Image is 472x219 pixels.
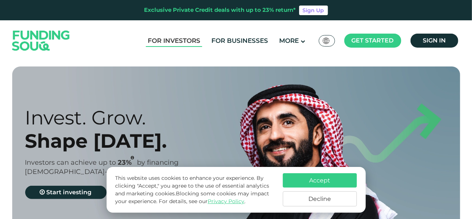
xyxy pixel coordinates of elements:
[283,191,357,206] button: Decline
[299,6,328,15] a: Sign Up
[411,34,458,48] a: Sign in
[208,198,244,205] a: Privacy Policy
[144,6,296,14] div: Exclusive Private Credit deals with up to 23% return*
[210,35,270,47] a: For Businesses
[283,173,357,188] button: Accept
[47,189,92,196] span: Start investing
[115,174,275,205] p: This website uses cookies to enhance your experience. By clicking "Accept," you agree to the use ...
[25,186,107,199] a: Start investing
[159,198,245,205] span: For details, see our .
[323,38,329,44] img: SA Flag
[25,158,116,167] span: Investors can achieve up to
[131,156,134,160] i: 23% IRR (expected) ~ 15% Net yield (expected)
[146,35,202,47] a: For Investors
[118,158,137,167] span: 23%
[25,106,249,129] div: Invest. Grow.
[25,129,249,153] div: Shape [DATE].
[25,158,182,176] span: by financing [DEMOGRAPHIC_DATA]-compliant businesses.
[423,37,446,44] span: Sign in
[5,22,77,59] img: Logo
[115,190,269,205] span: Blocking some cookies may impact your experience.
[352,37,394,44] span: Get started
[279,37,299,44] span: More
